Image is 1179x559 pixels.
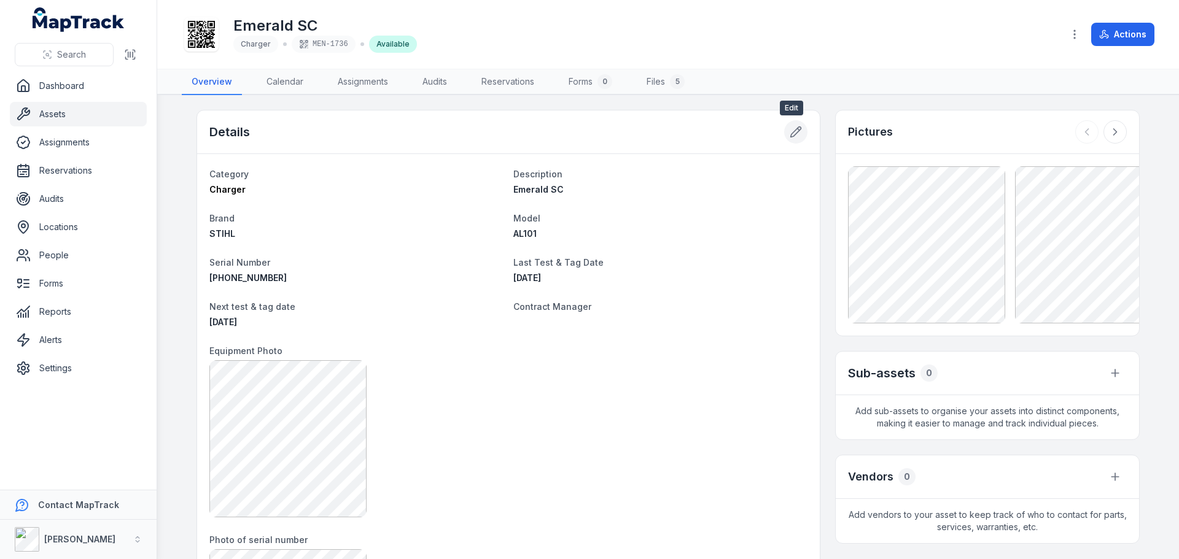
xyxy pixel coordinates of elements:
[836,499,1139,543] span: Add vendors to your asset to keep track of who to contact for parts, services, warranties, etc.
[413,69,457,95] a: Audits
[836,395,1139,439] span: Add sub-assets to organise your assets into distinct components, making it easier to manage and t...
[10,215,147,239] a: Locations
[10,130,147,155] a: Assignments
[10,271,147,296] a: Forms
[328,69,398,95] a: Assignments
[10,158,147,183] a: Reservations
[182,69,242,95] a: Overview
[209,213,235,223] span: Brand
[233,16,417,36] h1: Emerald SC
[209,123,250,141] h2: Details
[513,272,541,283] time: 8/6/2025, 12:00:00 AM
[1091,23,1154,46] button: Actions
[209,345,282,356] span: Equipment Photo
[513,228,537,239] span: AL101
[209,228,235,239] span: STIHL
[472,69,544,95] a: Reservations
[209,317,237,327] time: 2/6/2026, 12:00:00 AM
[15,43,114,66] button: Search
[848,123,893,141] h3: Pictures
[257,69,313,95] a: Calendar
[513,184,564,195] span: Emerald SC
[241,39,271,48] span: Charger
[513,169,562,179] span: Description
[10,187,147,211] a: Audits
[209,169,249,179] span: Category
[209,301,295,312] span: Next test & tag date
[10,243,147,268] a: People
[848,468,893,485] h3: Vendors
[898,468,916,485] div: 0
[38,499,119,510] strong: Contact MapTrack
[57,48,86,61] span: Search
[513,213,540,223] span: Model
[44,534,115,544] strong: [PERSON_NAME]
[10,299,147,324] a: Reports
[209,184,246,195] span: Charger
[369,36,417,53] div: Available
[670,74,685,89] div: 5
[10,328,147,352] a: Alerts
[637,69,695,95] a: Files5
[33,7,125,32] a: MapTrack
[780,101,803,115] span: Edit
[559,69,622,95] a: Forms0
[513,301,591,312] span: Contract Manager
[209,317,237,327] span: [DATE]
[209,534,308,545] span: Photo of serial number
[10,356,147,380] a: Settings
[848,364,916,382] h2: Sub-assets
[209,257,270,268] span: Serial Number
[513,272,541,283] span: [DATE]
[10,102,147,126] a: Assets
[513,257,604,268] span: Last Test & Tag Date
[292,36,356,53] div: MEN-1736
[597,74,612,89] div: 0
[209,272,287,283] span: [PHONE_NUMBER]
[10,74,147,98] a: Dashboard
[920,364,938,382] div: 0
